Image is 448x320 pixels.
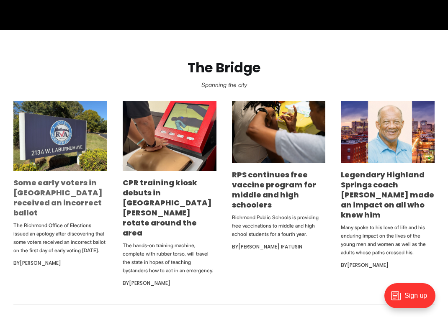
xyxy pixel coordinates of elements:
[13,221,107,255] p: The Richmond Office of Elections issued an apology after discovering that some voters received an...
[232,101,326,163] img: RPS continues free vaccine program for middle and high schoolers
[123,177,212,238] a: CPR training kiosk debuts in [GEOGRAPHIC_DATA][PERSON_NAME] rotate around the area
[123,241,216,275] p: The hands-on training machine, complete with rubber torso, will travel the state in hopes of teac...
[13,258,107,268] div: By
[341,260,435,270] div: By
[123,101,216,171] img: CPR training kiosk debuts in Church Hill, will rotate around the area
[377,279,448,320] iframe: portal-trigger
[238,243,302,250] a: [PERSON_NAME] Ifatusin
[20,259,61,266] a: [PERSON_NAME]
[232,169,316,210] a: RPS continues free vaccine program for middle and high schoolers
[341,101,435,163] img: Legendary Highland Springs coach George Lancaster made an impact on all who knew him
[341,169,434,220] a: Legendary Highland Springs coach [PERSON_NAME] made an impact on all who knew him
[232,213,326,238] p: Richmond Public Schools is providing free vaccinations to middle and high school students for a f...
[347,261,389,269] a: [PERSON_NAME]
[341,223,435,257] p: Many spoke to his love of life and his enduring impact on the lives of the young men and women as...
[129,279,170,287] a: [PERSON_NAME]
[13,60,435,76] h2: The Bridge
[123,278,216,288] div: By
[13,101,107,171] img: Some early voters in Richmond received an incorrect ballot
[232,242,326,252] div: By
[13,79,435,91] p: Spanning the city
[13,177,103,218] a: Some early voters in [GEOGRAPHIC_DATA] received an incorrect ballot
